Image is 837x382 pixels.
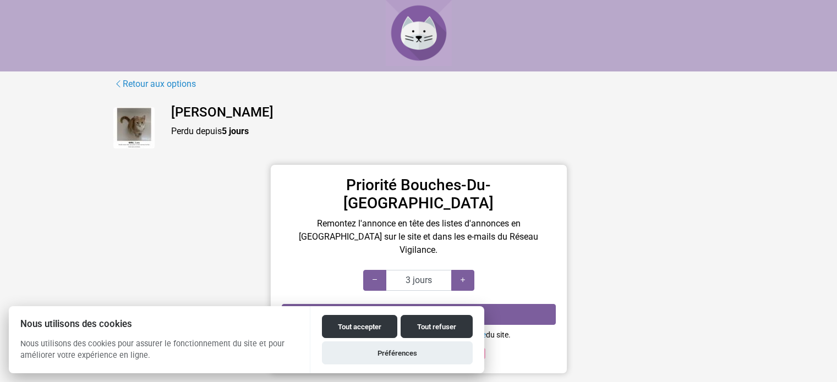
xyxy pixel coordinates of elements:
[9,338,310,370] p: Nous utilisons des cookies pour assurer le fonctionnement du site et pour améliorer votre expérie...
[113,77,196,91] a: Retour aux options
[222,126,249,136] strong: 5 jours
[171,125,724,138] p: Perdu depuis
[171,104,724,120] h4: [PERSON_NAME]
[401,315,473,338] button: Tout refuser
[282,176,556,213] h3: Priorité Bouches-Du-[GEOGRAPHIC_DATA]
[9,319,310,329] h2: Nous utilisons des cookies
[322,315,397,338] button: Tout accepter
[282,304,556,325] button: Valider ·3,80 €
[282,217,556,257] p: Remontez l'annonce en tête des listes d'annonces en [GEOGRAPHIC_DATA] sur le site et dans les e-m...
[322,341,473,364] button: Préférences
